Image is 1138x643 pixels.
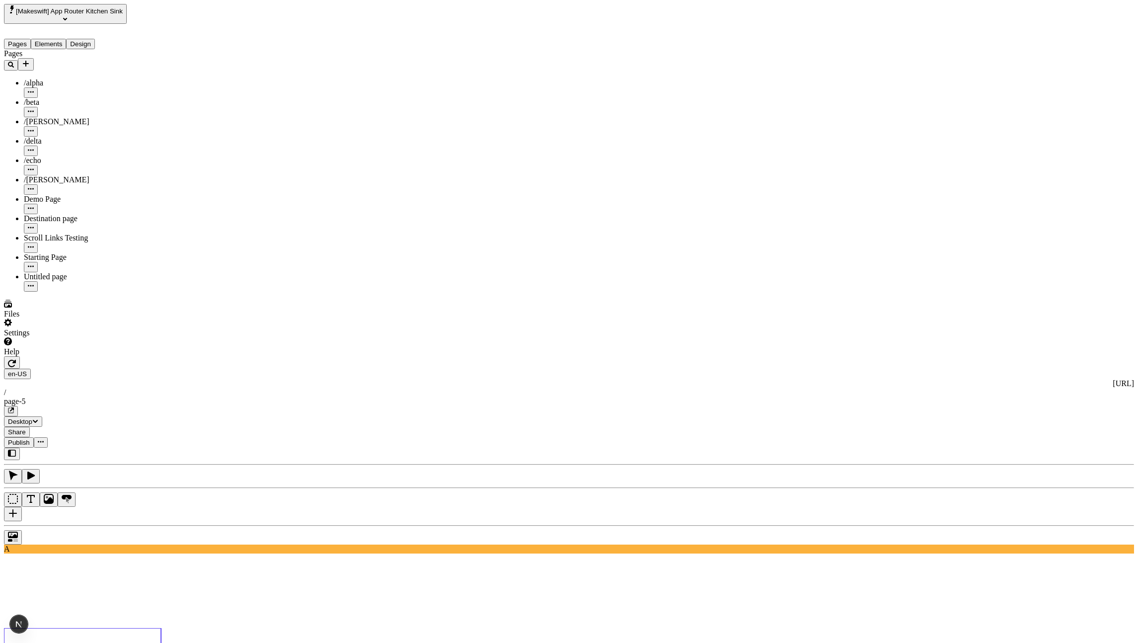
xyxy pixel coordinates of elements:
[24,137,142,146] div: /delta
[24,156,142,165] div: /echo
[40,492,58,507] button: Image
[16,7,123,15] span: [Makeswift] App Router Kitchen Sink
[18,58,34,71] button: Add new
[4,437,34,448] button: Publish
[4,545,1134,554] div: A
[24,214,142,223] div: Destination page
[24,272,142,281] div: Untitled page
[4,39,31,49] button: Pages
[8,370,27,378] span: en-US
[4,310,142,319] div: Files
[24,175,142,184] div: /[PERSON_NAME]
[58,492,76,507] button: Button
[4,4,127,24] button: Select site
[4,492,22,507] button: Box
[4,379,1134,388] div: [URL]
[4,427,30,437] button: Share
[24,98,142,107] div: /beta
[4,49,142,58] div: Pages
[22,492,40,507] button: Text
[4,369,31,379] button: Open locale picker
[4,8,145,17] p: Cookie Test Route
[8,428,26,436] span: Share
[4,388,1134,397] div: /
[4,416,42,427] button: Desktop
[24,117,142,126] div: /[PERSON_NAME]
[24,234,142,242] div: Scroll Links Testing
[24,79,142,87] div: /alpha
[24,253,142,262] div: Starting Page
[4,347,142,356] div: Help
[8,439,30,446] span: Publish
[66,39,95,49] button: Design
[4,397,1134,406] div: page-5
[4,328,142,337] div: Settings
[24,195,142,204] div: Demo Page
[31,39,67,49] button: Elements
[8,418,32,425] span: Desktop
